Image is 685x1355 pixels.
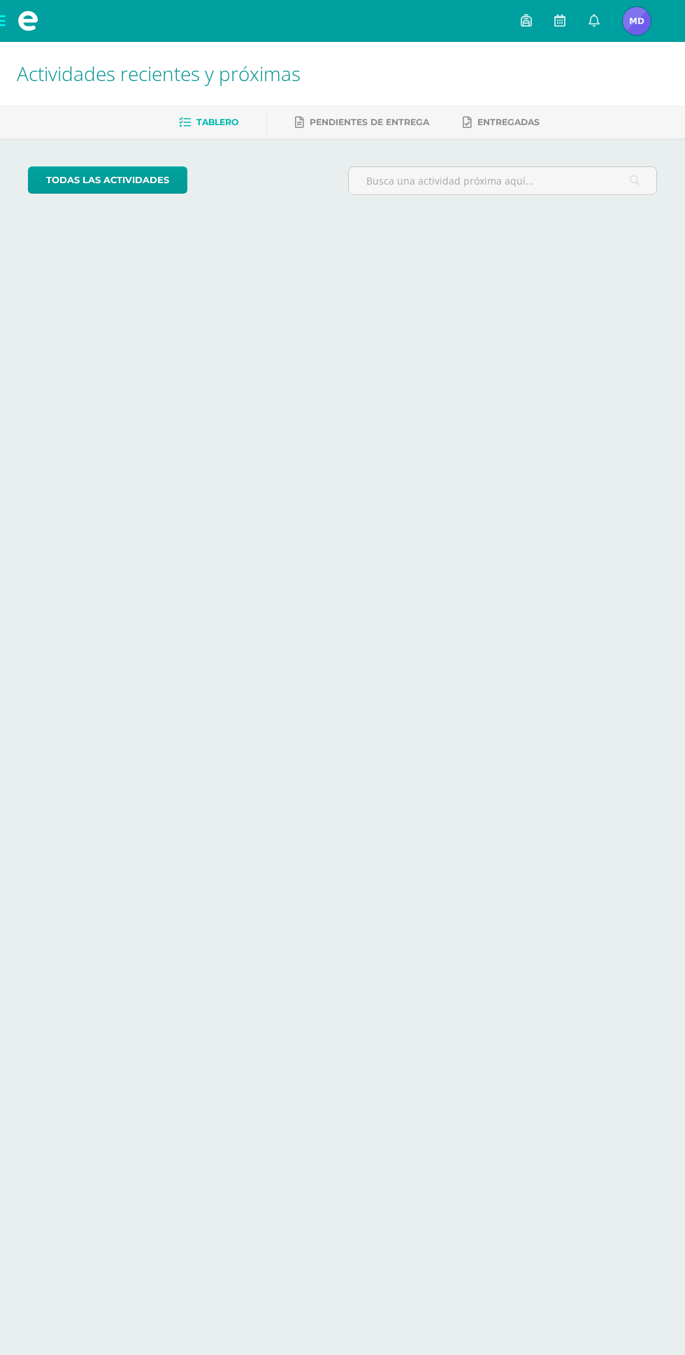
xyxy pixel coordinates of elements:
[463,111,540,134] a: Entregadas
[295,111,429,134] a: Pendientes de entrega
[477,117,540,127] span: Entregadas
[623,7,651,35] img: 63a955e32fd5c33352eeade8b2ebbb62.png
[17,60,301,87] span: Actividades recientes y próximas
[349,167,656,194] input: Busca una actividad próxima aquí...
[179,111,238,134] a: Tablero
[196,117,238,127] span: Tablero
[28,166,187,194] a: todas las Actividades
[310,117,429,127] span: Pendientes de entrega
